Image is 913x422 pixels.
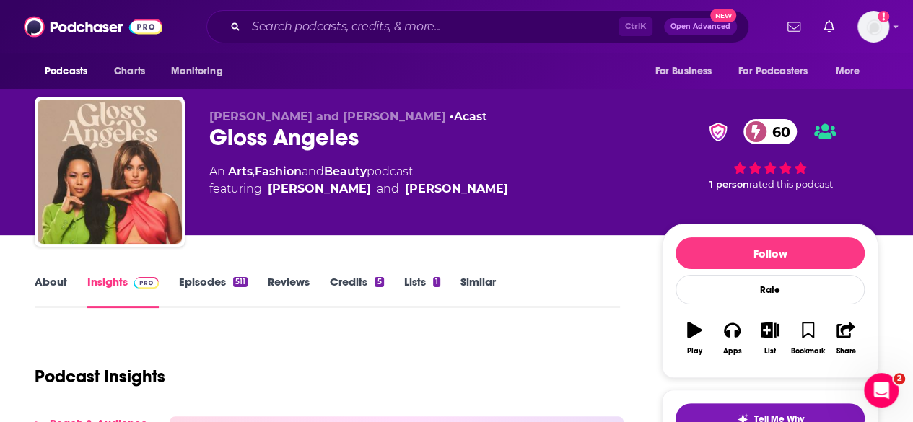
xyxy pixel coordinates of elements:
[827,312,865,364] button: Share
[24,13,162,40] img: Podchaser - Follow, Share and Rate Podcasts
[268,275,310,308] a: Reviews
[836,61,860,82] span: More
[764,347,776,356] div: List
[743,119,798,144] a: 60
[454,110,487,123] a: Acast
[87,275,159,308] a: InsightsPodchaser Pro
[664,18,737,35] button: Open AdvancedNew
[738,61,808,82] span: For Podcasters
[35,58,106,85] button: open menu
[228,164,253,178] a: Arts
[894,373,905,384] span: 2
[324,164,367,178] a: Beauty
[268,180,371,198] div: [PERSON_NAME]
[676,237,865,269] button: Follow
[749,179,833,190] span: rated this podcast
[836,347,855,356] div: Share
[206,10,749,43] div: Search podcasts, credits, & more...
[723,347,742,356] div: Apps
[655,61,712,82] span: For Business
[704,123,732,141] img: verified Badge
[751,312,789,364] button: List
[330,275,383,308] a: Credits5
[377,180,399,198] span: and
[105,58,154,85] a: Charts
[375,277,383,287] div: 5
[857,11,889,43] button: Show profile menu
[670,23,730,30] span: Open Advanced
[645,58,730,85] button: open menu
[878,11,889,22] svg: Add a profile image
[405,180,508,198] div: [PERSON_NAME]
[710,9,736,22] span: New
[758,119,798,144] span: 60
[404,275,440,308] a: Lists1
[709,179,749,190] span: 1 person
[460,275,496,308] a: Similar
[38,100,182,244] img: Gloss Angeles
[826,58,878,85] button: open menu
[782,14,806,39] a: Show notifications dropdown
[209,180,508,198] span: featuring
[179,275,248,308] a: Episodes511
[134,277,159,289] img: Podchaser Pro
[253,164,255,178] span: ,
[662,110,878,199] div: verified Badge60 1 personrated this podcast
[789,312,826,364] button: Bookmark
[45,61,87,82] span: Podcasts
[246,15,619,38] input: Search podcasts, credits, & more...
[433,277,440,287] div: 1
[114,61,145,82] span: Charts
[864,373,899,408] iframe: Intercom live chat
[729,58,829,85] button: open menu
[171,61,222,82] span: Monitoring
[35,366,165,387] h1: Podcast Insights
[35,275,67,308] a: About
[619,17,652,36] span: Ctrl K
[450,110,487,123] span: •
[713,312,751,364] button: Apps
[255,164,302,178] a: Fashion
[857,11,889,43] img: User Profile
[233,277,248,287] div: 511
[209,110,446,123] span: [PERSON_NAME] and [PERSON_NAME]
[161,58,241,85] button: open menu
[302,164,324,178] span: and
[676,275,865,304] div: Rate
[209,163,508,198] div: An podcast
[857,11,889,43] span: Logged in as WesBurdett
[687,347,702,356] div: Play
[818,14,840,39] a: Show notifications dropdown
[676,312,713,364] button: Play
[791,347,825,356] div: Bookmark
